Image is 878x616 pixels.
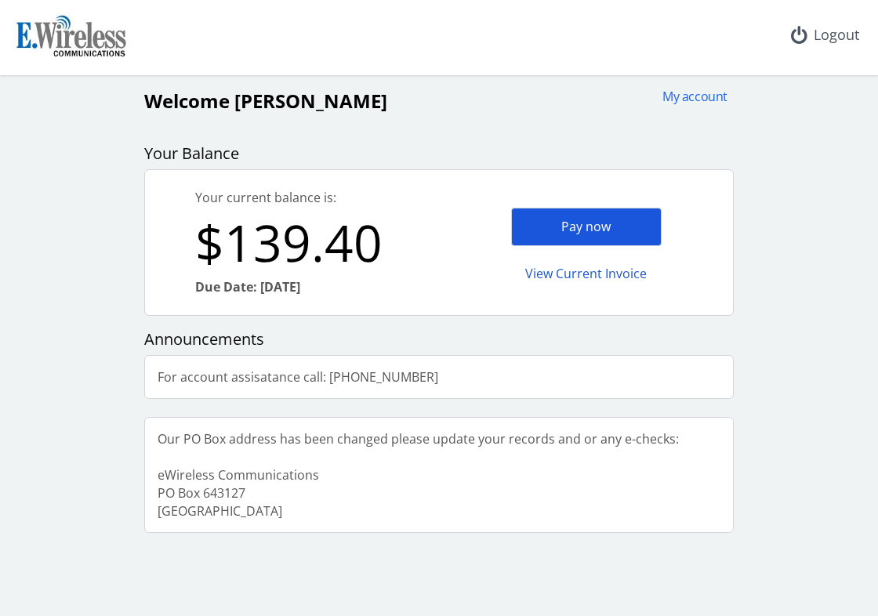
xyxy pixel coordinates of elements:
[144,143,239,164] span: Your Balance
[144,328,264,350] span: Announcements
[145,418,691,532] div: Our PO Box address has been changed please update your records and or any e-checks: eWireless Com...
[144,88,230,114] span: Welcome
[652,88,727,106] div: My account
[511,208,662,246] div: Pay now
[511,255,662,292] div: View Current Invoice
[195,189,439,207] div: Your current balance is:
[145,356,451,399] div: For account assisatance call: [PHONE_NUMBER]
[195,207,439,278] div: $139.40
[234,88,387,114] span: [PERSON_NAME]
[195,278,439,296] div: Due Date: [DATE]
